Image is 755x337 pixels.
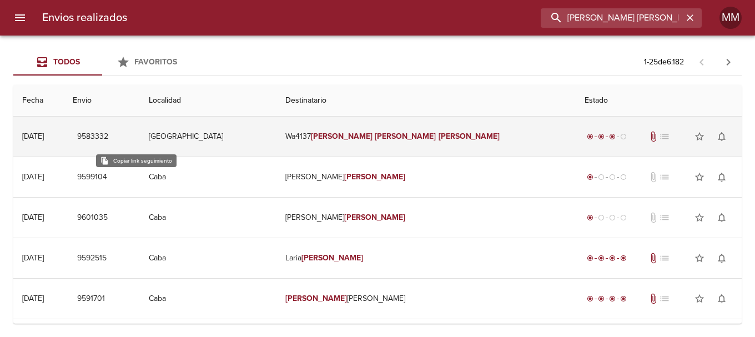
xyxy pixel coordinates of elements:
span: notifications_none [716,131,727,142]
span: No tiene documentos adjuntos [648,212,659,223]
td: Caba [140,279,276,319]
span: radio_button_checked [598,255,605,261]
button: 9583332 [73,127,113,147]
button: menu [7,4,33,31]
th: Localidad [140,85,276,117]
th: Estado [576,85,742,117]
button: Activar notificaciones [711,207,733,229]
span: radio_button_checked [587,214,593,221]
th: Fecha [13,85,64,117]
div: [DATE] [22,294,44,303]
div: Generado [585,172,629,183]
em: [PERSON_NAME] [285,294,347,303]
button: Agregar a favoritos [688,247,711,269]
input: buscar [541,8,683,28]
span: radio_button_checked [598,295,605,302]
button: 9592515 [73,248,111,269]
button: Agregar a favoritos [688,125,711,148]
span: No tiene pedido asociado [659,253,670,264]
span: 9591701 [77,292,105,306]
td: [PERSON_NAME] [276,157,576,197]
th: Envio [64,85,140,117]
span: notifications_none [716,212,727,223]
span: radio_button_checked [609,295,616,302]
span: Tiene documentos adjuntos [648,253,659,264]
td: Wa4137 [276,117,576,157]
span: No tiene documentos adjuntos [648,172,659,183]
td: Caba [140,198,276,238]
span: radio_button_unchecked [620,174,627,180]
span: star_border [694,212,705,223]
span: radio_button_unchecked [609,174,616,180]
span: 9583332 [77,130,108,144]
span: star_border [694,172,705,183]
button: Activar notificaciones [711,166,733,188]
span: star_border [694,293,705,304]
div: Tabs Envios [13,49,191,76]
h6: Envios realizados [42,9,127,27]
span: radio_button_unchecked [598,214,605,221]
td: [GEOGRAPHIC_DATA] [140,117,276,157]
button: 9591701 [73,289,109,309]
div: Entregado [585,253,629,264]
button: Agregar a favoritos [688,207,711,229]
div: Generado [585,212,629,223]
span: star_border [694,253,705,264]
span: Todos [53,57,80,67]
div: Abrir información de usuario [719,7,742,29]
div: MM [719,7,742,29]
span: Pagina siguiente [715,49,742,76]
em: [PERSON_NAME] [344,213,406,222]
span: No tiene pedido asociado [659,172,670,183]
span: Favoritos [134,57,177,67]
em: [PERSON_NAME] [344,172,406,182]
span: radio_button_checked [587,133,593,140]
em: [PERSON_NAME] [375,132,436,141]
div: [DATE] [22,132,44,141]
td: [PERSON_NAME] [276,198,576,238]
em: [PERSON_NAME] [311,132,373,141]
span: radio_button_checked [609,255,616,261]
button: Agregar a favoritos [688,166,711,188]
button: 9599104 [73,167,112,188]
div: [DATE] [22,253,44,263]
span: 9592515 [77,252,107,265]
span: notifications_none [716,172,727,183]
span: 9599104 [77,170,107,184]
button: 9601035 [73,208,112,228]
span: No tiene pedido asociado [659,131,670,142]
div: En viaje [585,131,629,142]
span: star_border [694,131,705,142]
div: [DATE] [22,213,44,222]
div: Entregado [585,293,629,304]
span: No tiene pedido asociado [659,293,670,304]
span: radio_button_unchecked [620,214,627,221]
span: radio_button_checked [609,133,616,140]
button: Agregar a favoritos [688,288,711,310]
span: radio_button_checked [587,295,593,302]
span: No tiene pedido asociado [659,212,670,223]
td: Laria [276,238,576,278]
td: [PERSON_NAME] [276,279,576,319]
th: Destinatario [276,85,576,117]
span: Tiene documentos adjuntos [648,131,659,142]
div: [DATE] [22,172,44,182]
span: radio_button_checked [620,295,627,302]
p: 1 - 25 de 6.182 [644,57,684,68]
span: radio_button_checked [587,255,593,261]
span: radio_button_unchecked [598,174,605,180]
span: radio_button_checked [598,133,605,140]
em: [PERSON_NAME] [439,132,500,141]
span: notifications_none [716,253,727,264]
span: Pagina anterior [688,56,715,67]
span: radio_button_checked [620,255,627,261]
span: radio_button_unchecked [609,214,616,221]
td: Caba [140,238,276,278]
button: Activar notificaciones [711,125,733,148]
span: radio_button_checked [587,174,593,180]
span: 9601035 [77,211,108,225]
span: radio_button_unchecked [620,133,627,140]
em: [PERSON_NAME] [301,253,363,263]
span: notifications_none [716,293,727,304]
span: Tiene documentos adjuntos [648,293,659,304]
